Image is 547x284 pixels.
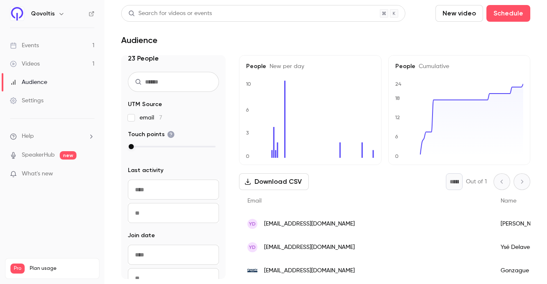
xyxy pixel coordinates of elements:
[486,5,530,22] button: Schedule
[247,198,262,204] span: Email
[264,243,355,252] span: [EMAIL_ADDRESS][DOMAIN_NAME]
[395,62,524,71] h5: People
[435,5,483,22] button: New video
[246,130,249,136] text: 3
[264,220,355,228] span: [EMAIL_ADDRESS][DOMAIN_NAME]
[249,243,256,251] span: YD
[395,115,400,121] text: 12
[395,81,402,87] text: 24
[140,114,162,122] span: email
[10,264,25,274] span: Pro
[128,130,175,139] span: Touch points
[128,203,219,223] input: To
[128,9,212,18] div: Search for videos or events
[246,81,251,87] text: 10
[128,53,219,63] h1: 23 People
[266,63,304,69] span: New per day
[249,220,256,228] span: YD
[264,266,355,275] span: [EMAIL_ADDRESS][DOMAIN_NAME]
[395,134,398,140] text: 6
[10,96,43,105] div: Settings
[501,198,516,204] span: Name
[22,170,53,178] span: What's new
[246,153,249,159] text: 0
[128,100,162,109] span: UTM Source
[10,60,40,68] div: Videos
[246,107,249,113] text: 6
[10,41,39,50] div: Events
[128,166,163,175] span: Last activity
[128,231,155,240] span: Join date
[10,78,47,86] div: Audience
[121,35,158,45] h1: Audience
[129,144,134,149] div: max
[22,151,55,160] a: SpeakerHub
[31,10,55,18] h6: Qovoltis
[60,151,76,160] span: new
[159,115,162,121] span: 7
[22,132,34,141] span: Help
[239,173,309,190] button: Download CSV
[10,132,94,141] li: help-dropdown-opener
[246,62,374,71] h5: People
[415,63,449,69] span: Cumulative
[10,7,24,20] img: Qovoltis
[128,180,219,200] input: From
[30,265,94,272] span: Plan usage
[247,266,257,276] img: epopeegestion.fr
[395,95,400,101] text: 18
[395,153,399,159] text: 0
[466,177,487,186] p: Out of 1
[128,245,219,265] input: From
